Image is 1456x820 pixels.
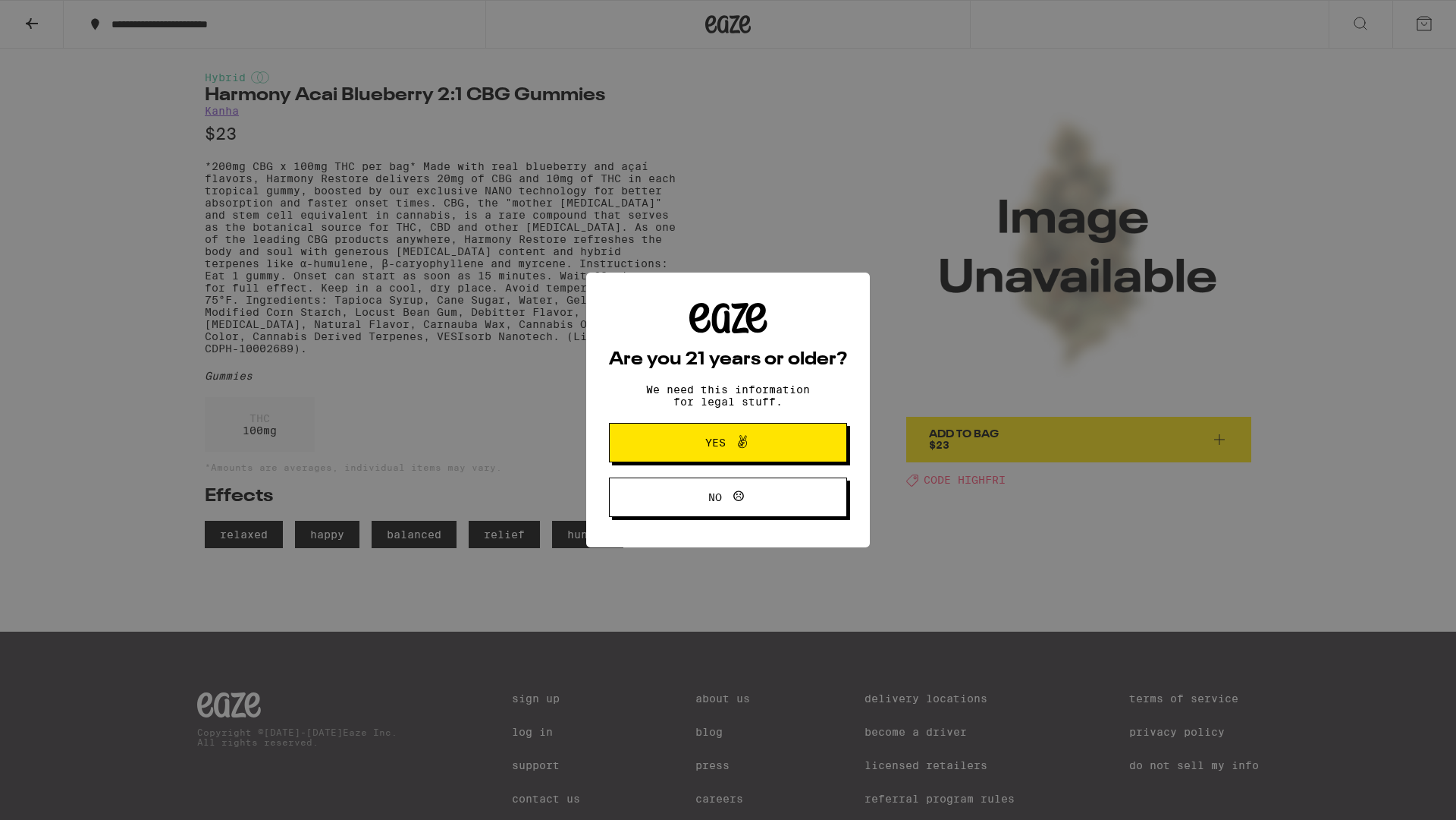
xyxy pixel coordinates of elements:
[708,492,722,503] span: No
[609,478,847,517] button: No
[609,423,847,462] button: Yes
[609,351,847,369] h2: Are you 21 years or older?
[633,383,823,408] p: We need this information for legal stuff.
[705,437,726,448] span: Yes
